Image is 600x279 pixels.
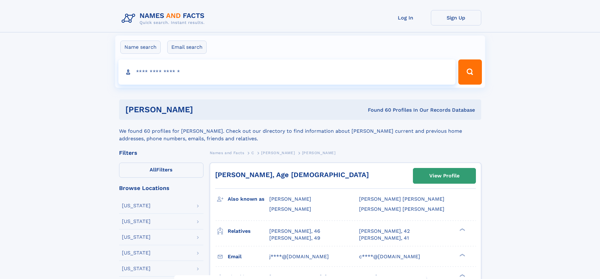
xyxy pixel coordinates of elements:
img: Logo Names and Facts [119,10,210,27]
a: Log In [380,10,431,25]
div: [US_STATE] [122,266,151,271]
span: [PERSON_NAME] [302,151,336,155]
a: Names and Facts [210,149,244,157]
a: Sign Up [431,10,481,25]
div: [US_STATE] [122,219,151,224]
div: Browse Locations [119,185,203,191]
h3: Also known as [228,194,269,204]
div: ❯ [458,253,466,257]
button: Search Button [458,59,482,85]
span: C [251,151,254,155]
a: [PERSON_NAME], 41 [359,235,409,242]
h3: Relatives [228,226,269,237]
div: ❯ [458,273,466,277]
div: [US_STATE] [122,250,151,255]
div: ❯ [458,227,466,232]
div: [US_STATE] [122,203,151,208]
span: [PERSON_NAME] [PERSON_NAME] [359,206,444,212]
a: [PERSON_NAME], 46 [269,228,320,235]
div: [US_STATE] [122,235,151,240]
div: We found 60 profiles for [PERSON_NAME]. Check out our directory to find information about [PERSON... [119,120,481,142]
div: Found 60 Profiles In Our Records Database [280,107,475,114]
a: [PERSON_NAME], Age [DEMOGRAPHIC_DATA] [215,171,369,179]
a: [PERSON_NAME], 49 [269,235,320,242]
a: [PERSON_NAME], 42 [359,228,410,235]
h3: Email [228,251,269,262]
h1: [PERSON_NAME] [125,106,281,114]
span: [PERSON_NAME] [269,196,311,202]
div: View Profile [429,169,460,183]
span: All [150,167,156,173]
a: C [251,149,254,157]
input: search input [118,59,456,85]
span: [PERSON_NAME] [261,151,295,155]
span: [PERSON_NAME] [269,206,311,212]
div: Filters [119,150,203,156]
label: Email search [167,41,207,54]
span: [PERSON_NAME] [PERSON_NAME] [359,196,444,202]
a: [PERSON_NAME] [261,149,295,157]
label: Name search [120,41,161,54]
label: Filters [119,163,203,178]
a: View Profile [413,168,476,183]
